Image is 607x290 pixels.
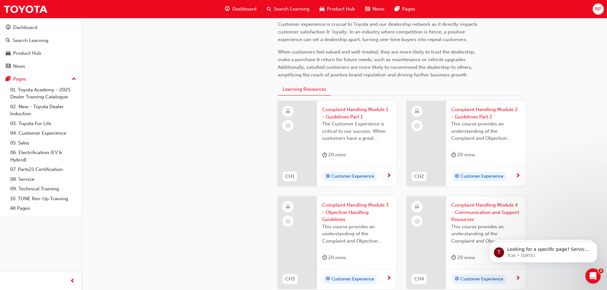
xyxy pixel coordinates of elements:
[322,223,391,245] span: This course provides an understanding of the Complaint and Objection Handling Guidelines to suppo...
[322,151,346,159] div: 20 mins
[3,20,79,73] button: DashboardSearch LearningProduct HubNews
[595,5,601,13] span: NP
[3,2,48,16] img: Trak
[451,151,456,159] span: duration-icon
[516,173,520,179] span: next-icon
[414,173,424,180] span: CH2
[455,275,459,283] span: target-icon
[372,5,385,13] span: News
[414,218,420,224] span: learningRecordVerb_NONE-icon
[451,254,475,262] div: 20 mins
[8,102,79,119] a: 02. New - Toyota Dealer Induction
[3,22,79,33] a: Dashboard
[322,106,391,120] span: Complaint Handling Module 1 - Guidelines Part 1
[460,276,503,283] span: Customer Experience
[13,63,25,70] div: News
[274,5,309,13] span: Search Learning
[13,24,37,31] div: Dashboard
[8,138,79,148] a: 05. Sales
[3,47,79,59] a: Product Hub
[220,3,262,16] a: guage-iconDashboard
[327,5,355,13] span: Product Hub
[262,3,314,16] a: search-iconSearch Learning
[278,49,476,78] span: When customers feel valued and well-treated, they are more likely to trust the dealership, make a...
[365,5,370,13] span: news-icon
[8,174,79,184] a: 08. Service
[415,107,419,116] span: learningResourceType_ELEARNING-icon
[278,21,479,42] span: Customer experience is crucial to Toyota and our dealership network as it directly impacts custom...
[387,276,391,281] span: next-icon
[585,268,601,284] iframe: Intercom live chat
[267,5,271,13] span: search-icon
[285,173,294,180] span: CH1
[322,202,391,223] span: Complaint Handling Module 3 - Objection Handling Guidelines
[460,173,503,180] span: Customer Experience
[593,4,604,15] button: NP
[402,5,415,13] span: Pages
[451,254,456,262] span: duration-icon
[395,5,400,13] span: pages-icon
[326,173,330,181] span: target-icon
[8,148,79,165] a: 06. Electrification (EV & Hybrid)
[326,275,330,283] span: target-icon
[13,37,48,44] div: Search Learning
[8,128,79,138] a: 04. Customer Experience
[8,184,79,194] a: 09. Technical Training
[278,101,396,186] a: CH1Complaint Handling Module 1 - Guidelines Part 1The Customer Experience is critical to our succ...
[390,3,420,16] a: pages-iconPages
[451,223,520,245] span: This course provides an understanding of the Complaint and Objection Handling Guidelines to suppo...
[6,25,11,31] span: guage-icon
[451,106,520,120] span: Complaint Handling Module 2 - Guidelines Part 2
[72,75,76,83] span: up-icon
[451,120,520,142] span: This course provides an understanding of the Complaint and Objection Handling Guidelines to suppo...
[451,151,475,159] div: 20 mins
[70,277,75,285] span: prev-icon
[516,276,520,281] span: next-icon
[8,165,79,174] a: 07. Parts21 Certification
[455,173,459,181] span: target-icon
[322,254,346,262] div: 20 mins
[225,5,230,13] span: guage-icon
[387,173,391,179] span: next-icon
[232,5,257,13] span: Dashboard
[598,268,603,273] span: 2
[360,3,390,16] a: news-iconNews
[278,83,331,96] button: Learning Resources
[13,75,26,83] div: Pages
[6,76,11,82] span: pages-icon
[285,275,295,283] span: CH3
[314,3,360,16] a: car-iconProduct Hub
[286,107,290,116] span: learningResourceType_ELEARNING-icon
[407,101,525,186] a: CH2Complaint Handling Module 2 - Guidelines Part 2This course provides an understanding of the Co...
[322,151,327,159] span: duration-icon
[320,5,324,13] span: car-icon
[480,228,607,273] iframe: Intercom notifications message
[8,194,79,204] a: 10. TUNE Rev-Up Training
[3,73,79,85] button: Pages
[322,120,391,142] span: The Customer Experience is critical to our success. When customers have a great experience, wheth...
[3,35,79,46] a: Search Learning
[331,276,374,283] span: Customer Experience
[322,254,327,262] span: duration-icon
[8,203,79,213] a: All Pages
[286,203,290,211] span: learningResourceType_ELEARNING-icon
[415,203,419,211] span: learningResourceType_ELEARNING-icon
[6,51,11,56] span: car-icon
[3,60,79,72] a: News
[13,50,41,57] div: Product Hub
[6,64,11,69] span: news-icon
[8,85,79,102] a: 01. Toyota Academy - 2025 Dealer Training Catalogue
[407,196,525,289] a: CH4Complaint Handling Module 4 - Communication and Support ResourcesThis course provides an under...
[285,123,291,129] span: learningRecordVerb_NONE-icon
[414,275,424,283] span: CH4
[414,123,420,129] span: learningRecordVerb_NONE-icon
[8,119,79,129] a: 03. Toyota For Life
[331,173,374,180] span: Customer Experience
[451,202,520,223] span: Complaint Handling Module 4 - Communication and Support Resources
[285,218,291,224] span: learningRecordVerb_NONE-icon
